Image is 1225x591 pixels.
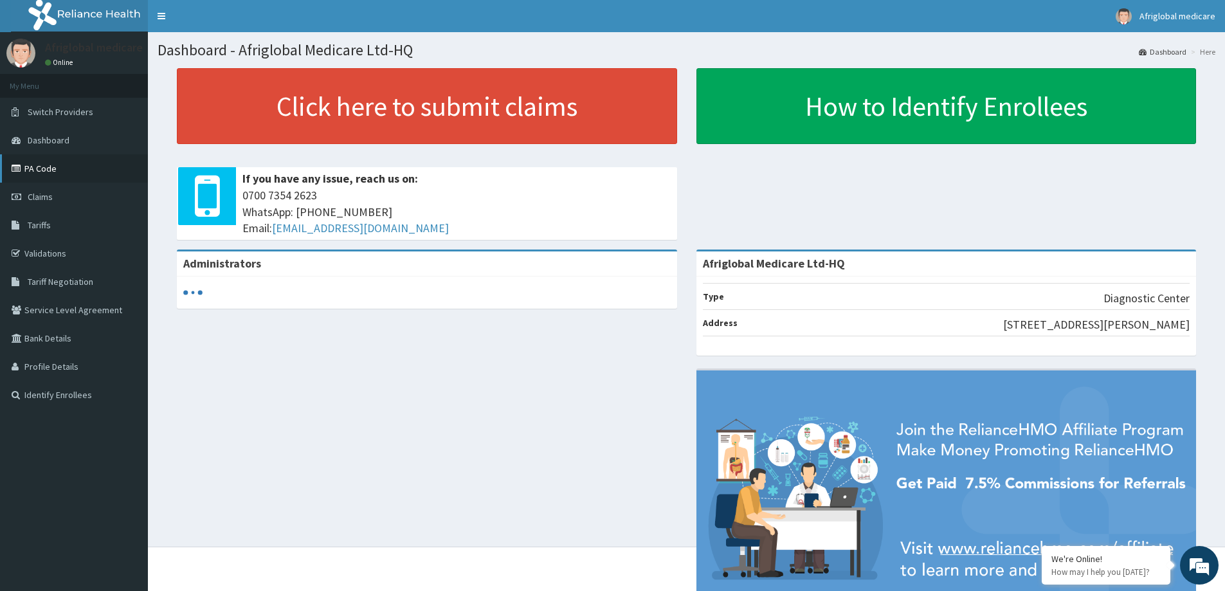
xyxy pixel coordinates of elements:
p: How may I help you today? [1051,567,1161,577]
p: [STREET_ADDRESS][PERSON_NAME] [1003,316,1190,333]
li: Here [1188,46,1215,57]
span: Dashboard [28,134,69,146]
a: How to Identify Enrollees [696,68,1197,144]
b: Type [703,291,724,302]
b: Address [703,317,738,329]
span: 0700 7354 2623 WhatsApp: [PHONE_NUMBER] Email: [242,187,671,237]
a: Dashboard [1139,46,1186,57]
span: Tariff Negotiation [28,276,93,287]
span: Claims [28,191,53,203]
b: Administrators [183,256,261,271]
p: Afriglobal medicare [45,42,143,53]
strong: Afriglobal Medicare Ltd-HQ [703,256,845,271]
a: Online [45,58,76,67]
h1: Dashboard - Afriglobal Medicare Ltd-HQ [158,42,1215,59]
span: Afriglobal medicare [1139,10,1215,22]
span: Switch Providers [28,106,93,118]
a: [EMAIL_ADDRESS][DOMAIN_NAME] [272,221,449,235]
img: User Image [6,39,35,68]
span: Tariffs [28,219,51,231]
img: User Image [1116,8,1132,24]
svg: audio-loading [183,283,203,302]
a: Click here to submit claims [177,68,677,144]
b: If you have any issue, reach us on: [242,171,418,186]
div: We're Online! [1051,553,1161,565]
p: Diagnostic Center [1103,290,1190,307]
